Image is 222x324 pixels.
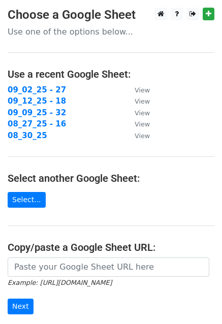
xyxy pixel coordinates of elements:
[8,108,66,117] a: 09_09_25 - 32
[8,119,66,128] a: 08_27_25 - 16
[135,109,150,117] small: View
[135,132,150,140] small: View
[8,299,34,314] input: Next
[8,257,209,277] input: Paste your Google Sheet URL here
[124,108,150,117] a: View
[8,241,214,253] h4: Copy/paste a Google Sheet URL:
[124,96,150,106] a: View
[135,98,150,105] small: View
[8,96,66,106] a: 09_12_25 - 18
[124,131,150,140] a: View
[8,131,47,140] a: 08_30_25
[8,192,46,208] a: Select...
[8,172,214,184] h4: Select another Google Sheet:
[124,119,150,128] a: View
[124,85,150,94] a: View
[8,26,214,37] p: Use one of the options below...
[8,8,214,22] h3: Choose a Google Sheet
[135,120,150,128] small: View
[8,68,214,80] h4: Use a recent Google Sheet:
[8,85,66,94] a: 09_02_25 - 27
[135,86,150,94] small: View
[8,279,112,286] small: Example: [URL][DOMAIN_NAME]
